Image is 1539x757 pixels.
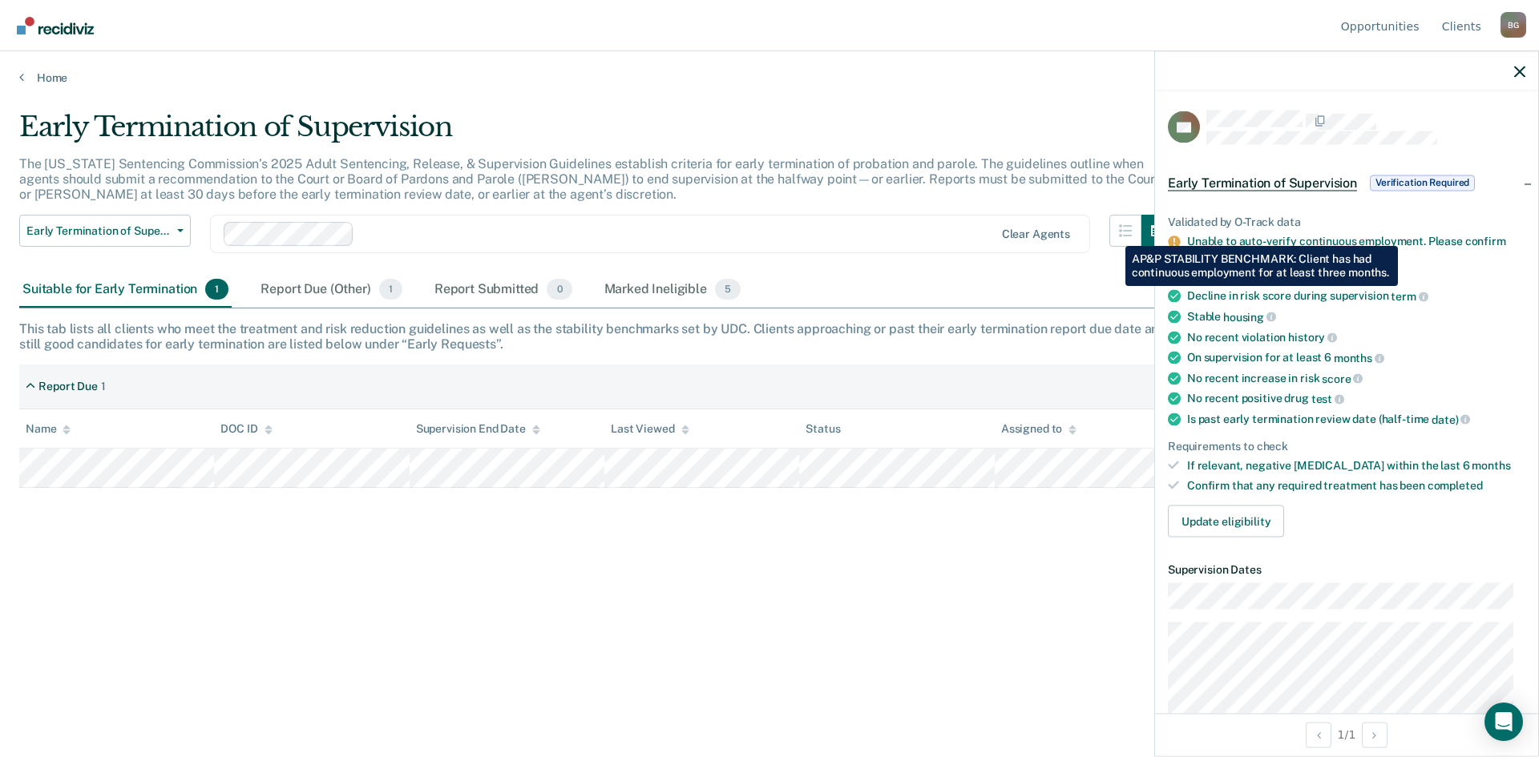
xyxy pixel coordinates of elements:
div: On supervision for at least 6 [1187,351,1525,365]
div: No recent increase in risk [1187,371,1525,385]
span: completed [1428,479,1483,492]
button: Update eligibility [1168,505,1284,537]
div: Decline in risk score during supervision [1187,289,1525,304]
div: B G [1501,12,1526,38]
div: Early Termination of SupervisionVerification Required [1155,157,1538,208]
span: history [1288,331,1337,344]
div: Report Due (Other) [257,272,405,308]
div: Early Termination of Supervision [19,111,1173,156]
span: 5 [715,279,741,300]
span: completed [1245,269,1312,282]
div: Report Submitted [431,272,576,308]
button: Previous Opportunity [1306,722,1331,747]
span: test [1311,393,1344,405]
div: Last Viewed [611,422,689,436]
dt: Supervision Dates [1168,562,1525,576]
p: The [US_STATE] Sentencing Commission’s 2025 Adult Sentencing, Release, & Supervision Guidelines e... [19,156,1160,202]
span: 0 [547,279,572,300]
span: Early Termination of Supervision [1168,175,1357,191]
span: 1 [205,279,228,300]
span: 1 [379,279,402,300]
div: Suitable for Early Termination [19,272,232,308]
button: Profile dropdown button [1501,12,1526,38]
div: No recent positive drug [1187,392,1525,406]
span: months [1334,351,1384,364]
span: Early Termination of Supervision [26,224,171,238]
div: Is past early termination review date (half-time [1187,412,1525,426]
img: Recidiviz [17,17,94,34]
div: Validated by O-Track data [1168,215,1525,228]
div: Unable to auto-verify continuous employment. Please confirm employment history if applicable. [1187,235,1525,262]
div: If relevant, negative [MEDICAL_DATA] within the last 6 [1187,459,1525,473]
div: Status [806,422,840,436]
span: months [1472,459,1510,472]
div: Requirements to check [1168,439,1525,453]
span: Verification Required [1370,175,1475,191]
span: score [1322,372,1363,385]
div: Assigned to [1001,422,1076,436]
div: Stable [1187,309,1525,324]
a: Home [19,70,1520,85]
div: Clear agents [1002,228,1070,241]
div: Open Intercom Messenger [1484,703,1523,741]
div: 1 / 1 [1155,713,1538,755]
div: No recent violation [1187,330,1525,344]
span: housing [1223,310,1276,323]
div: This tab lists all clients who meet the treatment and risk reduction guidelines as well as the st... [19,321,1520,352]
div: Name [26,422,71,436]
span: date) [1432,413,1470,425]
div: Marked Ineligible [601,272,745,308]
div: Confirm that any required treatment has been [1187,479,1525,493]
button: Next Opportunity [1362,722,1388,747]
span: term [1391,290,1428,303]
div: DOC ID [220,422,272,436]
div: Report Due [38,380,98,393]
div: 1 [101,380,106,393]
div: Supervision End Date [416,422,540,436]
div: Treatment [1187,268,1525,283]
